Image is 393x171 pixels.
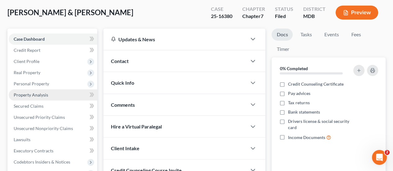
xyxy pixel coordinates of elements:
span: Personal Property [14,81,49,86]
a: Timer [272,43,294,55]
span: 7 [261,13,263,19]
a: Secured Claims [9,101,97,112]
iframe: Intercom live chat [372,150,387,165]
span: Unsecured Nonpriority Claims [14,126,73,131]
span: Pay advices [288,90,310,97]
span: Quick Info [111,80,134,86]
span: Drivers license & social security card [288,118,352,131]
a: Lawsuits [9,134,97,145]
div: Chapter [242,13,265,20]
a: Tasks [295,29,317,41]
div: Case [211,6,232,13]
span: [PERSON_NAME] & [PERSON_NAME] [7,8,133,17]
span: Income Documents [288,134,325,141]
span: Tax returns [288,100,309,106]
span: Codebtors Insiders & Notices [14,159,70,164]
span: Contact [111,58,129,64]
div: Updates & News [111,36,239,43]
span: 2 [385,150,390,155]
a: Fees [346,29,366,41]
div: MDB [303,13,326,20]
span: Executory Contracts [14,148,53,153]
span: Real Property [14,70,40,75]
span: Lawsuits [14,137,30,142]
a: Unsecured Nonpriority Claims [9,123,97,134]
a: Case Dashboard [9,34,97,45]
span: Case Dashboard [14,36,45,42]
strong: 0% Completed [280,66,308,71]
div: Status [275,6,293,13]
div: 25-16380 [211,13,232,20]
span: Hire a Virtual Paralegal [111,124,162,129]
a: Executory Contracts [9,145,97,156]
span: Client Profile [14,59,39,64]
div: Chapter [242,6,265,13]
a: Events [319,29,344,41]
span: Comments [111,102,135,108]
span: Credit Counseling Certificate [288,81,343,87]
span: Secured Claims [14,103,43,109]
span: Credit Report [14,47,40,53]
span: Property Analysis [14,92,48,97]
span: Bank statements [288,109,320,115]
a: Property Analysis [9,89,97,101]
span: Unsecured Priority Claims [14,115,65,120]
div: District [303,6,326,13]
a: Docs [272,29,293,41]
span: Client Intake [111,145,139,151]
a: Unsecured Priority Claims [9,112,97,123]
a: Credit Report [9,45,97,56]
button: Preview [336,6,378,20]
div: Filed [275,13,293,20]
